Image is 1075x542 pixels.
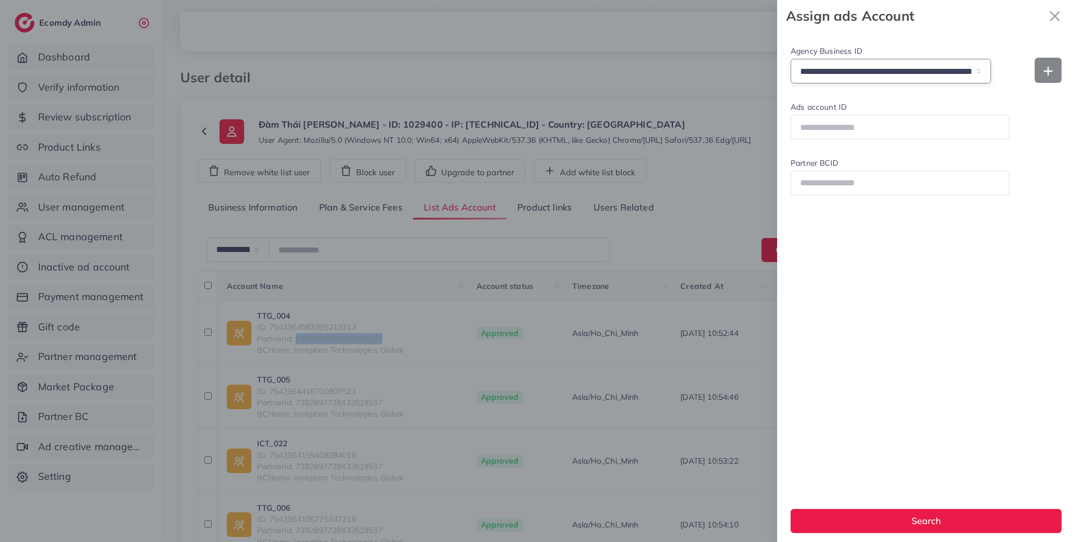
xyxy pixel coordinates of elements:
button: Search [791,509,1062,533]
label: Ads account ID [791,101,1009,113]
strong: Assign ads Account [786,6,1044,26]
svg: x [1044,5,1066,27]
button: Close [1044,4,1066,27]
span: Search [912,515,941,526]
img: Add new [1044,67,1053,76]
label: Agency Business ID [791,45,991,57]
label: Partner BCID [791,157,1009,169]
